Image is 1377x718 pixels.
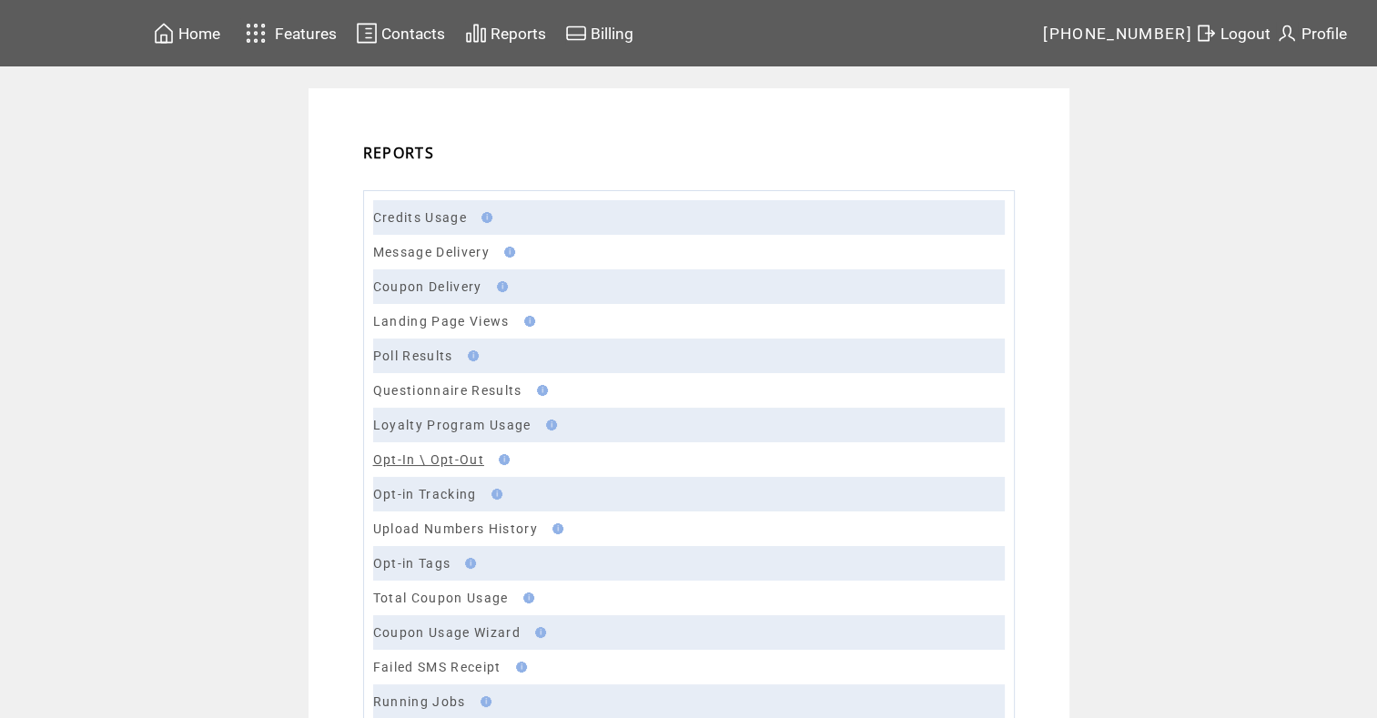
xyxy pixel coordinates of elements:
[476,212,492,223] img: help.gif
[353,19,448,47] a: Contacts
[373,452,484,467] a: Opt-In \ Opt-Out
[462,350,479,361] img: help.gif
[493,454,510,465] img: help.gif
[356,22,378,45] img: contacts.svg
[373,625,521,640] a: Coupon Usage Wizard
[460,558,476,569] img: help.gif
[1276,22,1298,45] img: profile.svg
[1195,22,1217,45] img: exit.svg
[373,418,532,432] a: Loyalty Program Usage
[373,487,477,501] a: Opt-in Tracking
[518,592,534,603] img: help.gif
[541,420,557,430] img: help.gif
[532,385,548,396] img: help.gif
[591,25,633,43] span: Billing
[150,19,223,47] a: Home
[240,18,272,48] img: features.svg
[373,383,522,398] a: Questionnaire Results
[363,143,434,163] span: REPORTS
[373,279,482,294] a: Coupon Delivery
[547,523,563,534] img: help.gif
[373,521,538,536] a: Upload Numbers History
[1043,25,1192,43] span: [PHONE_NUMBER]
[373,349,453,363] a: Poll Results
[381,25,445,43] span: Contacts
[486,489,502,500] img: help.gif
[565,22,587,45] img: creidtcard.svg
[499,247,515,258] img: help.gif
[491,281,508,292] img: help.gif
[1192,19,1273,47] a: Logout
[1273,19,1350,47] a: Profile
[530,627,546,638] img: help.gif
[1220,25,1271,43] span: Logout
[373,556,451,571] a: Opt-in Tags
[373,694,466,709] a: Running Jobs
[153,22,175,45] img: home.svg
[1301,25,1347,43] span: Profile
[462,19,549,47] a: Reports
[562,19,636,47] a: Billing
[511,662,527,672] img: help.gif
[373,245,490,259] a: Message Delivery
[519,316,535,327] img: help.gif
[238,15,340,51] a: Features
[373,591,509,605] a: Total Coupon Usage
[373,660,501,674] a: Failed SMS Receipt
[373,210,467,225] a: Credits Usage
[178,25,220,43] span: Home
[373,314,510,329] a: Landing Page Views
[475,696,491,707] img: help.gif
[275,25,337,43] span: Features
[491,25,546,43] span: Reports
[465,22,487,45] img: chart.svg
